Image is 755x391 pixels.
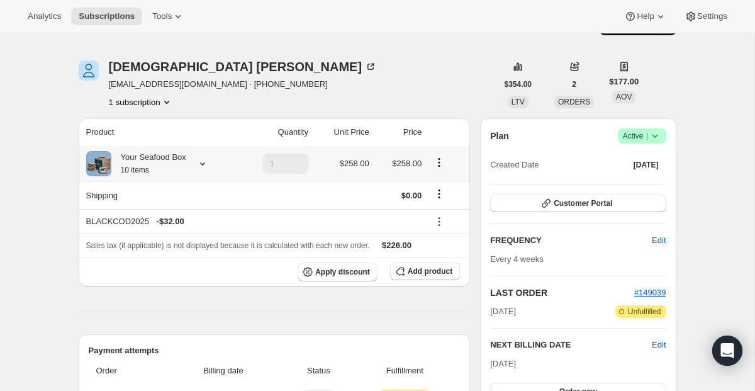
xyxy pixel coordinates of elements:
h2: NEXT BILLING DATE [490,339,652,351]
span: Billing date [166,365,280,377]
button: Apply discount [298,263,377,281]
span: Unfulfilled [628,307,661,317]
h2: Plan [490,130,509,142]
img: product img [86,151,111,176]
span: [EMAIL_ADDRESS][DOMAIN_NAME] · [PHONE_NUMBER] [109,78,377,91]
button: Shipping actions [429,187,449,201]
span: Sales tax (if applicable) is not displayed because it is calculated with each new order. [86,241,370,250]
span: Status [288,365,349,377]
a: #149039 [634,288,666,297]
button: Product actions [429,156,449,169]
span: [DATE] [490,305,516,318]
h2: Payment attempts [89,344,461,357]
button: Product actions [109,96,173,108]
button: Subscriptions [71,8,142,25]
span: - $32.00 [157,215,184,228]
th: Product [79,118,237,146]
button: Customer Portal [490,195,666,212]
span: [DATE] [634,160,659,170]
span: | [646,131,648,141]
span: Tools [152,11,172,21]
th: Shipping [79,181,237,209]
span: $0.00 [401,191,422,200]
span: Analytics [28,11,61,21]
button: Analytics [20,8,69,25]
button: Edit [652,339,666,351]
button: Settings [677,8,735,25]
button: [DATE] [626,156,666,174]
button: 2 [564,76,584,93]
span: Settings [697,11,727,21]
span: [DATE] [490,359,516,368]
h2: FREQUENCY [490,234,652,247]
span: Diomi Aaron [79,60,99,81]
span: Help [637,11,654,21]
button: $354.00 [497,76,539,93]
th: Quantity [237,118,312,146]
div: Your Seafood Box [111,151,186,176]
div: [DEMOGRAPHIC_DATA] [PERSON_NAME] [109,60,377,73]
button: Edit [644,230,673,251]
span: LTV [512,98,525,106]
span: Created Date [490,159,539,171]
button: Help [617,8,674,25]
th: Unit Price [312,118,373,146]
span: Subscriptions [79,11,135,21]
span: Edit [652,234,666,247]
span: 2 [572,79,576,89]
span: Active [623,130,661,142]
th: Price [373,118,426,146]
span: Fulfillment [357,365,452,377]
th: Order [89,357,163,385]
span: $258.00 [340,159,369,168]
span: Apply discount [315,267,370,277]
span: $177.00 [609,76,639,88]
span: Add product [408,266,452,276]
span: Customer Portal [554,198,612,208]
button: #149039 [634,286,666,299]
span: $226.00 [382,241,411,250]
span: $354.00 [505,79,532,89]
h2: LAST ORDER [490,286,634,299]
span: AOV [616,93,632,101]
span: ORDERS [558,98,590,106]
button: Tools [145,8,192,25]
div: Open Intercom Messenger [712,336,742,366]
span: $258.00 [392,159,422,168]
small: 10 items [121,166,149,174]
span: Every 4 weeks [490,254,544,264]
button: Add product [390,263,460,280]
div: BLACKCOD2025 [86,215,422,228]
